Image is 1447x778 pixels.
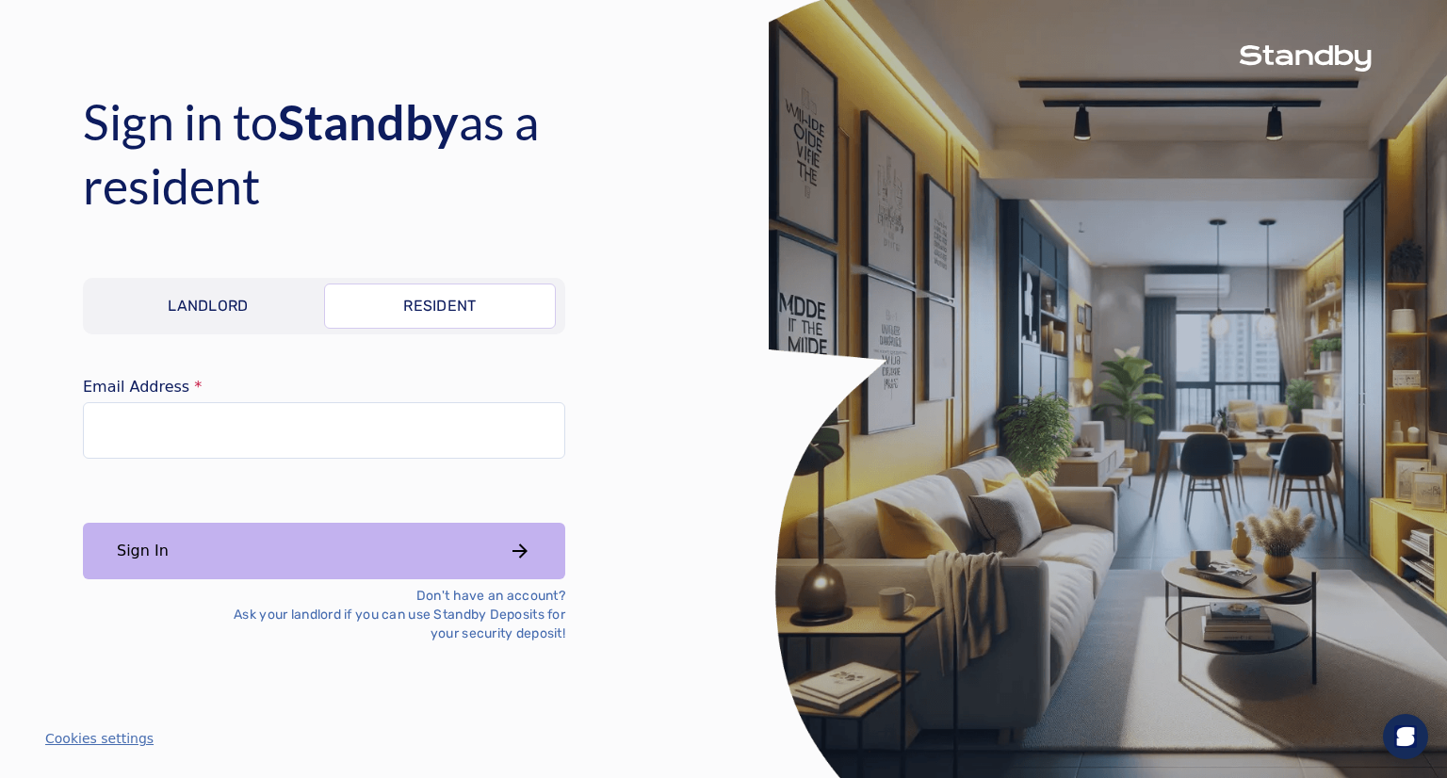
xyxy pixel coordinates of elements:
div: Open Intercom Messenger [1383,714,1428,759]
p: Resident [403,295,477,317]
button: Sign In [83,523,565,579]
a: Landlord [92,284,324,329]
span: Standby [278,92,459,151]
button: Cookies settings [45,729,154,748]
p: Landlord [168,295,249,317]
input: email [83,402,565,459]
a: Resident [324,284,556,329]
p: Don't have an account? Ask your landlord if you can use Standby Deposits for your security deposit! [203,587,565,643]
label: Email Address [83,380,565,395]
h4: Sign in to as a resident [83,89,686,218]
